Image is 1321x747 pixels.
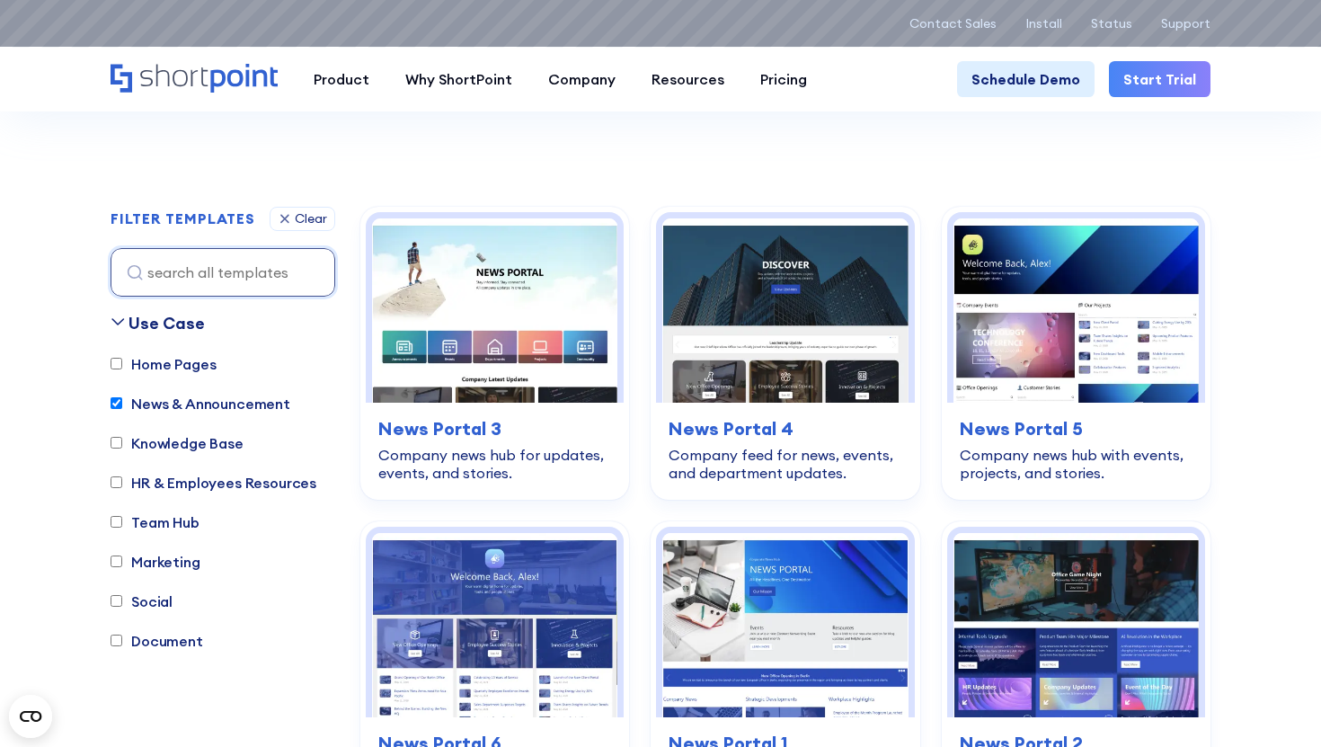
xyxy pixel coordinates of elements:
h3: News Portal 5 [960,415,1192,442]
img: News Portal 3 – SharePoint Newsletter Template: Company news hub for updates, events, and stories. [372,218,617,403]
input: Knowledge Base [111,437,122,449]
div: Resources [652,68,724,90]
label: Team Hub [111,511,199,533]
div: Why ShortPoint [405,68,512,90]
div: Company news hub for updates, events, and stories. [378,446,611,482]
input: News & Announcement [111,397,122,409]
a: Pricing [742,61,825,97]
label: Home Pages [111,353,216,375]
input: search all templates [111,248,335,297]
input: HR & Employees Resources [111,476,122,488]
label: Social [111,591,173,612]
div: Company [548,68,616,90]
label: Document [111,630,203,652]
img: Marketing 2 – SharePoint Online Communication Site: Centralize company news, events, highlights, ... [662,533,908,717]
a: Product [296,61,387,97]
div: FILTER TEMPLATES [111,211,255,226]
a: Schedule Demo [957,61,1095,97]
a: News Portal 4 – Intranet Feed Template: Company feed for news, events, and department updates.New... [651,207,919,500]
div: Clear [295,212,327,225]
input: Home Pages [111,358,122,369]
div: Use Case [129,311,205,335]
div: Pricing [760,68,807,90]
a: Contact Sales [909,16,997,31]
a: Support [1161,16,1210,31]
h3: News Portal 4 [669,415,901,442]
a: News Portal 5 – Intranet Company News Template: Company news hub with events, projects, and stori... [942,207,1210,500]
button: Open CMP widget [9,695,52,738]
iframe: Chat Widget [997,538,1321,747]
a: Start Trial [1109,61,1210,97]
input: Team Hub [111,516,122,528]
a: Status [1091,16,1132,31]
input: Social [111,595,122,607]
label: Marketing [111,551,200,573]
label: News & Announcement [111,393,290,414]
h3: News Portal 3 [378,415,611,442]
a: News Portal 3 – SharePoint Newsletter Template: Company news hub for updates, events, and stories... [360,207,629,500]
a: Company [530,61,634,97]
img: News Portal 2 – SharePoint News Post Template: Deliver company news, updates, and announcements e... [953,533,1199,717]
a: Home [111,64,278,94]
input: Document [111,635,122,646]
img: News Portal 6 – Sharepoint Company Feed: Company feed for streams, projects, launches, and updates. [372,533,617,717]
img: News Portal 4 – Intranet Feed Template: Company feed for news, events, and department updates. [662,218,908,403]
img: News Portal 5 – Intranet Company News Template: Company news hub with events, projects, and stories. [953,218,1199,403]
div: Product [314,68,369,90]
a: Install [1025,16,1062,31]
label: HR & Employees Resources [111,472,316,494]
input: Marketing [111,556,122,567]
div: Company feed for news, events, and department updates. [669,446,901,482]
a: Resources [634,61,742,97]
a: Why ShortPoint [387,61,530,97]
div: Company news hub with events, projects, and stories. [960,446,1192,482]
label: Knowledge Base [111,432,244,454]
